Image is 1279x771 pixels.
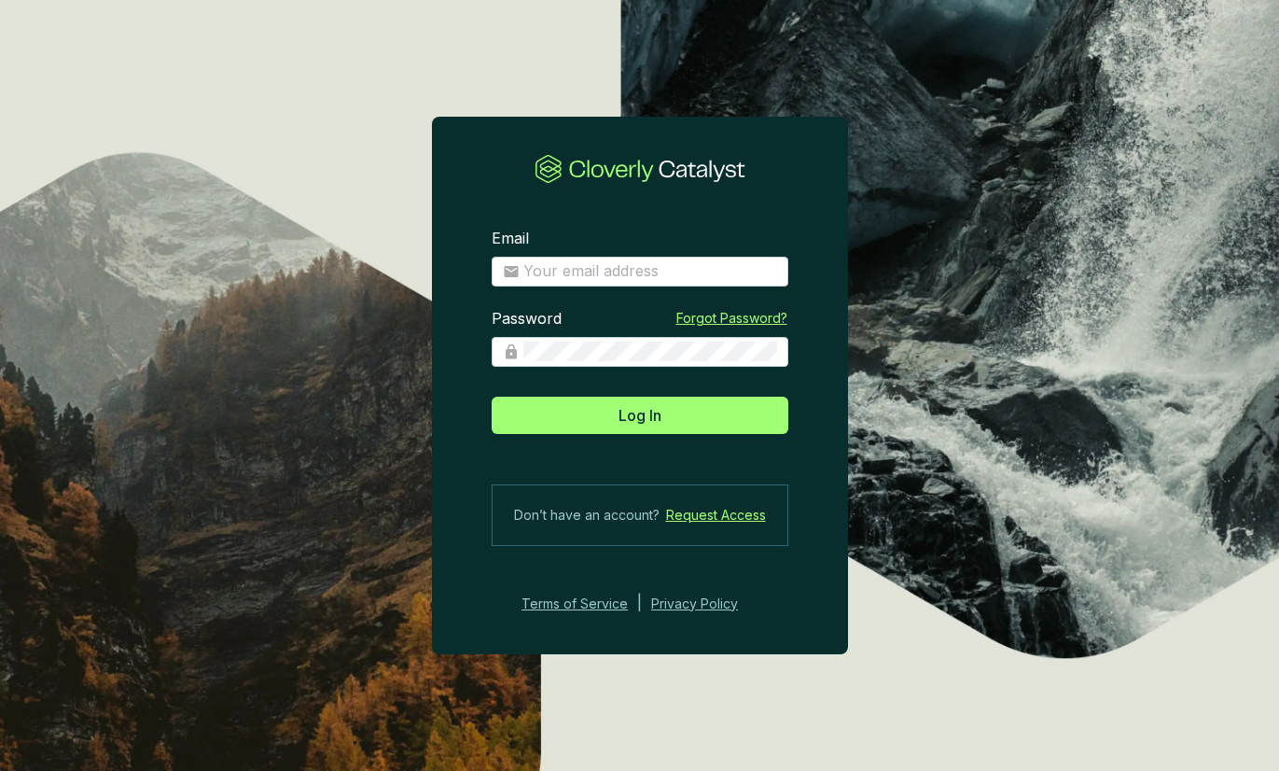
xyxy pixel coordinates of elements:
[619,404,661,427] span: Log In
[523,342,777,362] input: Password
[666,504,766,526] a: Request Access
[523,261,777,282] input: Email
[516,593,628,615] a: Terms of Service
[514,504,660,526] span: Don’t have an account?
[492,229,529,249] label: Email
[637,593,642,615] div: |
[651,593,763,615] a: Privacy Policy
[676,309,787,328] a: Forgot Password?
[492,309,562,329] label: Password
[492,397,788,434] button: Log In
